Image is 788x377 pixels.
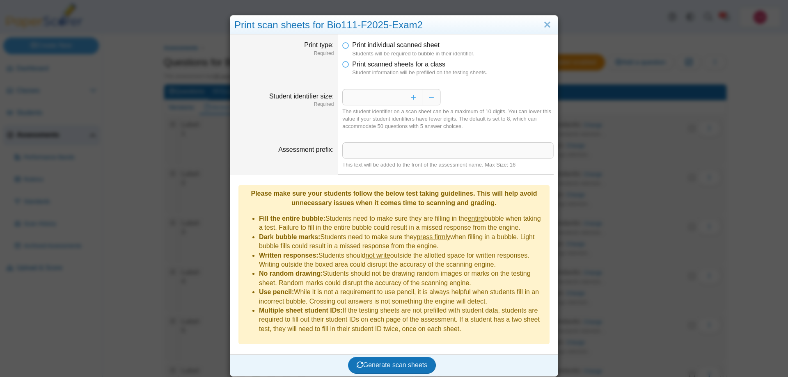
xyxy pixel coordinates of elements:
li: If the testing sheets are not prefilled with student data, students are required to fill out thei... [259,306,545,334]
span: Generate scan sheets [357,361,428,368]
div: This text will be added to the front of the assessment name. Max Size: 16 [342,161,554,169]
li: While it is not a requirement to use pencil, it is always helpful when students fill in an incorr... [259,288,545,306]
li: Students need to make sure they are filling in the bubble when taking a test. Failure to fill in ... [259,214,545,233]
u: entire [468,215,484,222]
label: Assessment prefix [278,146,334,153]
div: Print scan sheets for Bio111-F2025-Exam2 [230,16,558,35]
label: Student identifier size [269,93,334,100]
a: Close [541,18,554,32]
div: The student identifier on a scan sheet can be a maximum of 10 digits. You can lower this value if... [342,108,554,130]
b: Fill the entire bubble: [259,215,325,222]
button: Increase [404,89,422,105]
dfn: Required [234,50,334,57]
b: No random drawing: [259,270,323,277]
button: Decrease [422,89,441,105]
dfn: Students will be required to bubble in their identifier. [352,50,554,57]
u: press firmly [417,233,450,240]
u: not write [365,252,390,259]
span: Print scanned sheets for a class [352,61,445,68]
b: Use pencil: [259,288,294,295]
li: Students should not be drawing random images or marks on the testing sheet. Random marks could di... [259,269,545,288]
b: Dark bubble marks: [259,233,320,240]
span: Print individual scanned sheet [352,41,440,48]
button: Generate scan sheets [348,357,436,373]
li: Students need to make sure they when filling in a bubble. Light bubble fills could result in a mi... [259,233,545,251]
b: Please make sure your students follow the below test taking guidelines. This will help avoid unne... [251,190,537,206]
dfn: Student information will be prefilled on the testing sheets. [352,69,554,76]
b: Written responses: [259,252,318,259]
dfn: Required [234,101,334,108]
b: Multiple sheet student IDs: [259,307,343,314]
li: Students should outside the allotted space for written responses. Writing outside the boxed area ... [259,251,545,270]
label: Print type [304,41,334,48]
